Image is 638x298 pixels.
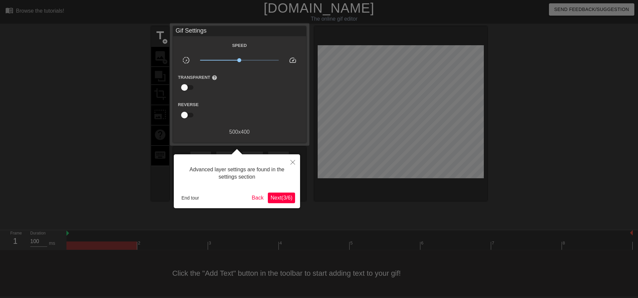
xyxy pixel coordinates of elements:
div: Advanced layer settings are found in the settings section [179,159,295,188]
button: Close [285,154,300,170]
button: End tour [179,193,202,203]
button: Back [249,193,266,203]
span: Next ( 3 / 6 ) [270,195,292,201]
button: Next [268,193,295,203]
